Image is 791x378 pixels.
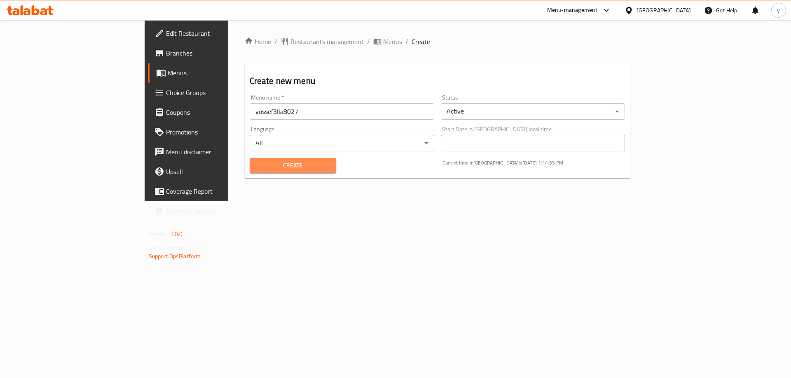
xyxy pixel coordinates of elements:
span: 1.0.0 [170,229,183,239]
span: Menus [168,68,270,78]
span: Coupons [166,107,270,117]
span: Restaurants management [290,37,364,46]
span: Grocery Checklist [166,206,270,216]
div: All [250,135,434,151]
span: Choice Groups [166,88,270,97]
button: Create [250,158,336,173]
a: Menus [148,63,277,83]
span: Promotions [166,127,270,137]
span: Menus [383,37,402,46]
a: Branches [148,43,277,63]
span: Branches [166,48,270,58]
nav: breadcrumb [245,37,630,46]
div: Active [441,103,625,120]
span: Coverage Report [166,186,270,196]
span: Menu disclaimer [166,147,270,157]
a: Menus [373,37,402,46]
li: / [405,37,408,46]
div: Menu-management [547,5,598,15]
a: Restaurants management [281,37,364,46]
span: y [777,6,780,15]
a: Coverage Report [148,181,277,201]
a: Choice Groups [148,83,277,102]
a: Edit Restaurant [148,23,277,43]
span: Get support on: [149,243,187,253]
a: Coupons [148,102,277,122]
a: Support.OpsPlatform [149,251,201,262]
a: Promotions [148,122,277,142]
span: Edit Restaurant [166,28,270,38]
span: Create [412,37,430,46]
span: Upsell [166,167,270,176]
a: Menu disclaimer [148,142,277,162]
a: Upsell [148,162,277,181]
span: Version: [149,229,169,239]
span: Create [256,160,330,171]
a: Grocery Checklist [148,201,277,221]
li: / [367,37,370,46]
h2: Create new menu [250,75,625,87]
p: Current time in [GEOGRAPHIC_DATA] is [DATE] 1:14:33 PM [442,159,625,167]
div: [GEOGRAPHIC_DATA] [637,6,691,15]
input: Please enter Menu name [250,103,434,120]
